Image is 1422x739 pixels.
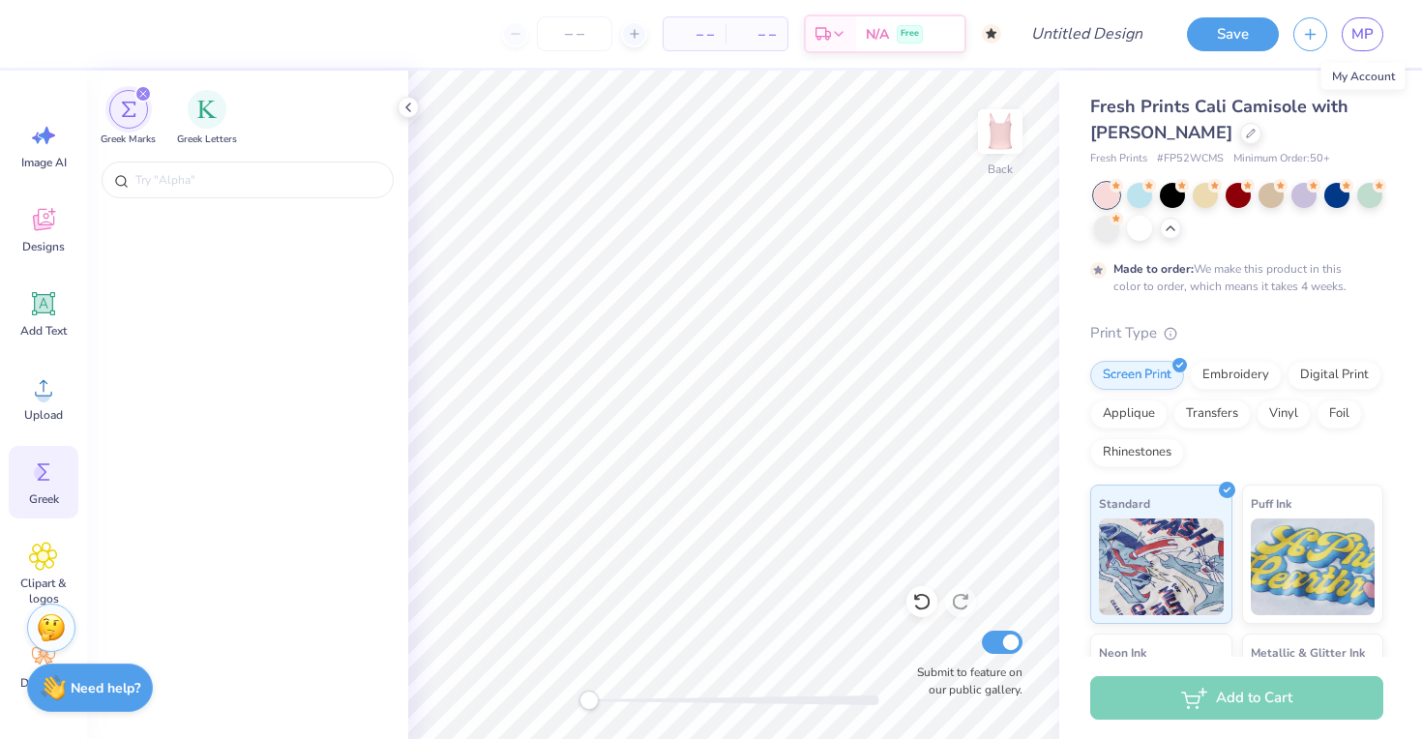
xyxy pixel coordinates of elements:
[1090,361,1184,390] div: Screen Print
[866,24,889,44] span: N/A
[1321,63,1406,90] div: My Account
[197,100,217,119] img: Greek Letters Image
[1099,518,1224,615] img: Standard
[1090,399,1168,429] div: Applique
[21,155,67,170] span: Image AI
[1090,438,1184,467] div: Rhinestones
[1090,322,1383,344] div: Print Type
[1190,361,1282,390] div: Embroidery
[20,675,67,691] span: Decorate
[1090,95,1348,144] span: Fresh Prints Cali Camisole with [PERSON_NAME]
[101,90,156,147] div: filter for Greek Marks
[24,407,63,423] span: Upload
[121,102,136,117] img: Greek Marks Image
[901,27,919,41] span: Free
[737,24,776,44] span: – –
[1317,399,1362,429] div: Foil
[1157,151,1224,167] span: # FP52WCMS
[1233,151,1330,167] span: Minimum Order: 50 +
[906,664,1022,698] label: Submit to feature on our public gallery.
[1251,642,1365,663] span: Metallic & Glitter Ink
[579,691,599,710] div: Accessibility label
[1187,17,1279,51] button: Save
[101,90,156,147] button: filter button
[177,90,237,147] div: filter for Greek Letters
[177,133,237,147] span: Greek Letters
[101,133,156,147] span: Greek Marks
[177,90,237,147] button: filter button
[675,24,714,44] span: – –
[1342,17,1383,51] a: MP
[988,161,1013,178] div: Back
[22,239,65,254] span: Designs
[1173,399,1251,429] div: Transfers
[12,576,75,606] span: Clipart & logos
[1113,261,1194,277] strong: Made to order:
[1099,493,1150,514] span: Standard
[1113,260,1351,295] div: We make this product in this color to order, which means it takes 4 weeks.
[1351,23,1374,45] span: MP
[71,679,140,697] strong: Need help?
[1090,151,1147,167] span: Fresh Prints
[1251,493,1291,514] span: Puff Ink
[1257,399,1311,429] div: Vinyl
[1288,361,1381,390] div: Digital Print
[1016,15,1158,53] input: Untitled Design
[29,491,59,507] span: Greek
[981,112,1020,151] img: Back
[133,170,381,190] input: Try "Alpha"
[20,323,67,339] span: Add Text
[1251,518,1376,615] img: Puff Ink
[537,16,612,51] input: – –
[1099,642,1146,663] span: Neon Ink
